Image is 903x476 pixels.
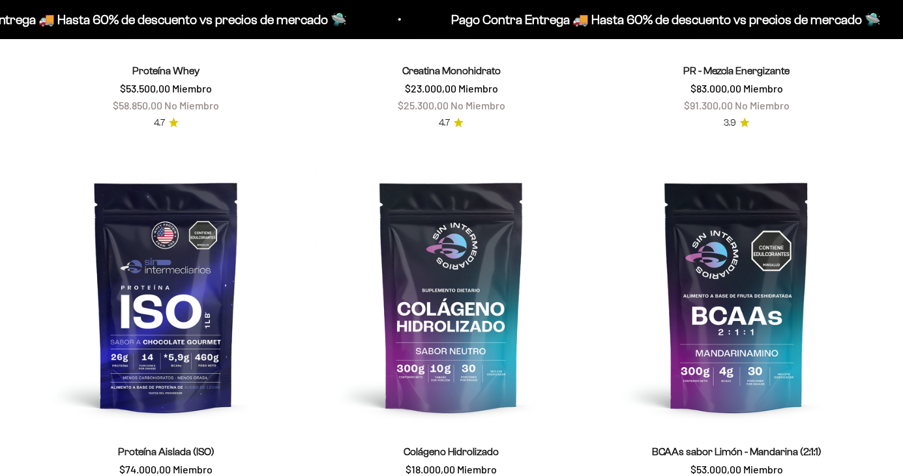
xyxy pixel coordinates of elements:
span: $53.500,00 [120,82,170,94]
span: 3.9 [724,116,736,130]
span: $18.000,00 [406,464,455,476]
span: $53.000,00 [690,464,741,476]
span: Miembro [743,82,783,94]
span: No Miembro [164,99,219,111]
img: BCAAs sabor Limón - Mandarina (2:1:1) [602,162,872,432]
span: $25.300,00 [398,99,449,111]
a: Creatina Monohidrato [402,65,501,76]
span: Miembro [172,82,212,94]
span: No Miembro [735,99,790,111]
span: Miembro [743,464,783,476]
a: 4.74.7 de 5.0 estrellas [154,116,179,130]
span: Miembro [457,464,497,476]
span: Miembro [458,82,498,94]
span: $91.300,00 [684,99,733,111]
span: $58.850,00 [113,99,162,111]
a: 3.93.9 de 5.0 estrellas [724,116,750,130]
span: No Miembro [451,99,505,111]
span: 4.7 [439,116,450,130]
img: Colágeno Hidrolizado [317,162,587,432]
a: 4.74.7 de 5.0 estrellas [439,116,464,130]
a: BCAAs sabor Limón - Mandarina (2:1:1) [652,447,822,458]
span: $74.000,00 [119,464,171,476]
p: Pago Contra Entrega 🚚 Hasta 60% de descuento vs precios de mercado 🛸 [448,9,878,30]
a: Colágeno Hidrolizado [404,447,499,458]
a: Proteína Whey [132,65,200,76]
a: PR - Mezcla Energizante [684,65,790,76]
span: $83.000,00 [690,82,741,94]
a: Proteína Aislada (ISO) [118,447,215,458]
span: $23.000,00 [405,82,456,94]
span: 4.7 [154,116,165,130]
span: Miembro [173,464,213,476]
img: Proteína Aislada (ISO) [31,162,301,432]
